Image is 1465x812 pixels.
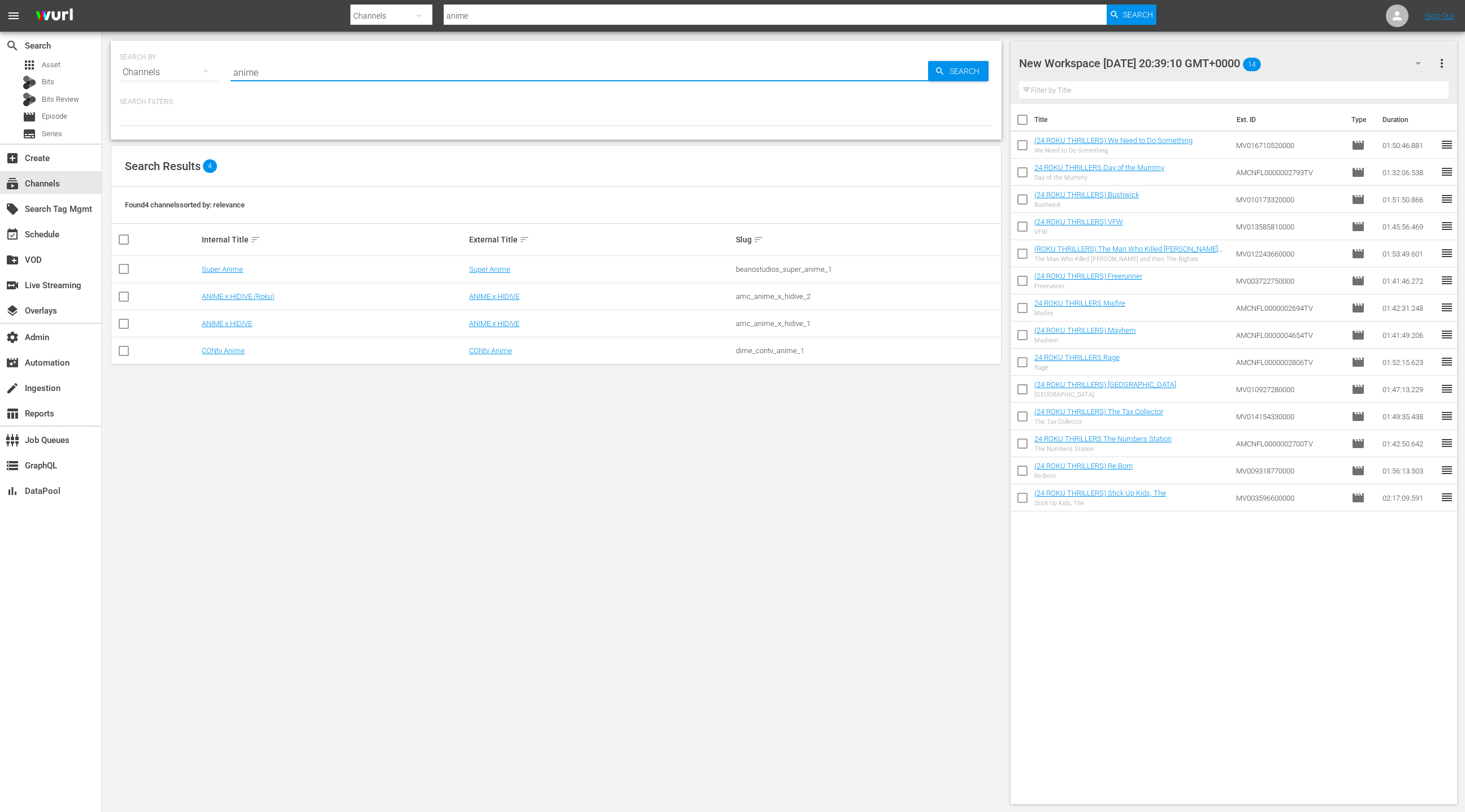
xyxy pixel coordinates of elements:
[1378,132,1440,159] td: 01:50:46.881
[1230,104,1345,136] th: Ext. ID
[202,265,243,273] a: Super Anime
[469,265,510,273] a: Super Anime
[1440,273,1454,287] span: reorder
[1351,138,1365,152] span: Episode
[1034,190,1139,199] a: (24 ROKU THRILLERS) Bushwick
[1440,328,1454,341] span: reorder
[1378,267,1440,294] td: 01:41:46.272
[1034,353,1120,362] a: 24 ROKU THRILLERS Rage
[1034,380,1176,389] a: (24 ROKU THRILLERS) [GEOGRAPHIC_DATA]
[1034,326,1136,335] a: (24 ROKU THRILLERS) Mayhem
[1232,159,1347,186] td: AMCNFL0000002793TV
[736,233,999,246] div: Slug
[1351,355,1365,369] span: Episode
[1034,500,1166,507] div: Stick Up Kids, The
[1232,240,1347,267] td: MV012243660000
[1034,255,1227,263] div: The Man Who Killed [PERSON_NAME] and then The Bigfoot
[1378,159,1440,186] td: 01:32:06.538
[1107,5,1156,25] button: Search
[1034,174,1164,181] div: Day of the Mummy
[6,279,19,292] span: Live Streaming
[1425,11,1454,20] a: Sign Out
[1440,463,1454,477] span: reorder
[1034,418,1163,425] div: The Tax Collector
[6,202,19,216] span: Search Tag Mgmt
[1243,53,1261,76] span: 14
[6,331,19,344] span: Admin
[1351,383,1365,396] span: Episode
[1351,274,1365,288] span: Episode
[1378,240,1440,267] td: 01:53:49.601
[1351,328,1365,342] span: Episode
[1351,301,1365,315] span: Episode
[1440,409,1454,423] span: reorder
[23,127,36,141] span: Series
[1034,407,1163,416] a: (24 ROKU THRILLERS) The Tax Collector
[1378,186,1440,213] td: 01:51:50.866
[6,304,19,318] span: Overlays
[6,381,19,395] span: Ingestion
[42,128,62,140] span: Series
[1232,267,1347,294] td: MV003722750000
[736,292,999,301] div: amc_anime_x_hidive_2
[1034,104,1230,136] th: Title
[1034,445,1172,453] div: The Numbers Station
[1440,355,1454,368] span: reorder
[1351,437,1365,450] span: Episode
[1351,247,1365,260] span: Episode
[736,265,999,273] div: beanostudios_super_anime_1
[1440,165,1454,179] span: reorder
[1440,490,1454,504] span: reorder
[42,94,79,105] span: Bits Review
[736,319,999,328] div: amc_anime_x_hidive_1
[469,319,519,328] a: ANIME x HIDIVE
[1232,349,1347,376] td: AMCNFL0000002806TV
[250,235,261,245] span: sort
[1232,213,1347,240] td: MV013585810000
[1440,301,1454,314] span: reorder
[1440,246,1454,260] span: reorder
[928,61,989,81] button: Search
[6,253,19,267] span: VOD
[1034,299,1125,307] a: 24 ROKU THRILLERS Misfire
[1378,457,1440,484] td: 01:56:13.503
[125,201,245,209] span: Found 4 channels sorted by: relevance
[1378,376,1440,403] td: 01:47:13.229
[1232,132,1347,159] td: MV016710520000
[1378,430,1440,457] td: 01:42:50.642
[23,93,36,106] div: Bits Review
[1034,245,1223,262] a: (ROKU THRILLERS) The Man Who Killed [PERSON_NAME] and then The Bigfoot
[6,484,19,498] span: DataPool
[1378,349,1440,376] td: 01:52:15.623
[7,9,20,23] span: menu
[1345,104,1376,136] th: Type
[1378,213,1440,240] td: 01:45:56.469
[1376,104,1444,136] th: Duration
[23,58,36,72] span: Asset
[6,459,19,472] span: GraphQL
[23,110,36,124] span: Episode
[1034,462,1133,470] a: (24 ROKU THRILLERS) Re:Born
[1034,364,1120,371] div: Rage
[1034,435,1172,443] a: 24 ROKU THRILLERS The Numbers Station
[42,76,54,88] span: Bits
[1232,322,1347,349] td: AMCNFL0000004654TV
[27,3,81,29] img: ans4CAIJ8jUAAAAAAAAAAAAAAAAAAAAAAAAgQb4GAAAAAAAAAAAAAAAAAAAAAAAAJMjXAAAAAAAAAAAAAAAAAAAAAAAAgAT5G...
[1034,136,1193,145] a: (24 ROKU THRILLERS) We Need to Do Something
[1034,272,1142,280] a: (24 ROKU THRILLERS) Freerunner
[1123,5,1153,25] span: Search
[469,292,519,301] a: ANIME x HIDIVE
[6,39,19,53] span: Search
[23,76,36,89] div: Bits
[42,59,60,71] span: Asset
[753,235,764,245] span: sort
[1034,147,1193,154] div: We Need to Do Something
[6,177,19,190] span: Channels
[1034,391,1176,398] div: [GEOGRAPHIC_DATA]
[945,61,989,81] span: Search
[1034,489,1166,497] a: (24 ROKU THRILLERS) Stick Up Kids, The
[1019,47,1432,79] div: New Workspace [DATE] 20:39:10 GMT+0000
[6,228,19,241] span: Schedule
[1034,218,1123,226] a: (24 ROKU THRILLERS) VFW
[1232,186,1347,213] td: MV010173320000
